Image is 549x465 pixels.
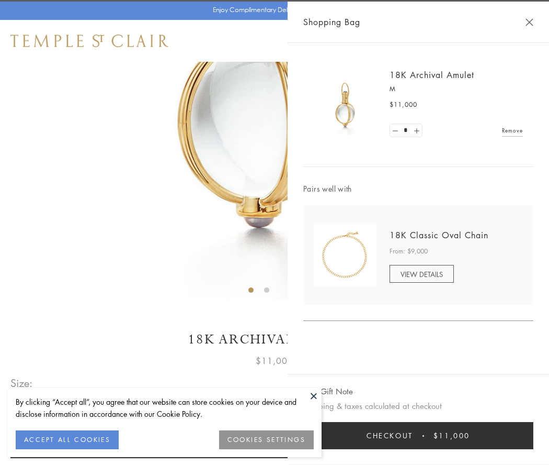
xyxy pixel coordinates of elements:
[303,400,533,413] p: Shipping & taxes calculated at checkout
[303,422,533,449] button: Checkout $11,000
[16,396,314,420] div: By clicking “Accept all”, you agree that our website can store cookies on your device and disclos...
[411,124,421,137] a: Set quantity to 2
[16,430,119,449] button: ACCEPT ALL COOKIES
[213,5,331,15] p: Enjoy Complimentary Delivery & Returns
[219,430,314,449] button: COOKIES SETTINGS
[401,269,443,279] span: VIEW DETAILS
[303,183,533,195] span: Pairs well with
[314,73,376,136] img: 18K Archival Amulet
[10,374,33,392] span: Size:
[303,15,360,29] span: Shopping Bag
[314,224,376,286] img: N88865-OV18
[390,84,523,94] p: M
[390,265,454,283] a: VIEW DETAILS
[525,18,533,26] button: Close Shopping Bag
[303,385,353,398] button: Add Gift Note
[390,246,428,257] span: From: $9,000
[502,125,523,136] a: Remove
[390,124,401,137] a: Set quantity to 0
[433,430,470,441] span: $11,000
[10,35,168,47] img: Temple St. Clair
[256,354,293,368] span: $11,000
[390,99,417,110] span: $11,000
[367,430,413,441] span: Checkout
[390,229,488,241] a: 18K Classic Oval Chain
[390,69,474,81] a: 18K Archival Amulet
[10,330,539,349] h1: 18K Archival Amulet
